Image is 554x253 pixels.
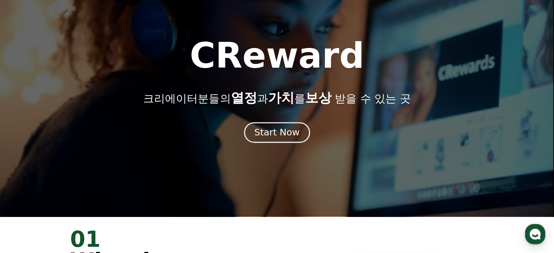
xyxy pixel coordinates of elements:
h1: CReward [190,38,364,73]
span: 가치 [268,90,294,105]
span: 설정 [113,203,121,209]
span: 보상 [305,90,331,105]
span: 열정 [231,90,257,105]
div: 01 [70,228,268,250]
span: 홈 [23,203,27,209]
span: 대화 [67,204,75,210]
a: 대화 [48,193,94,211]
a: 설정 [94,193,140,211]
div: Start Now [254,126,299,139]
a: Start Now [245,130,309,137]
a: 홈 [2,193,48,211]
button: Start Now [244,122,310,143]
p: 크리에이터분들의 과 를 받을 수 있는 곳 [143,91,410,105]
